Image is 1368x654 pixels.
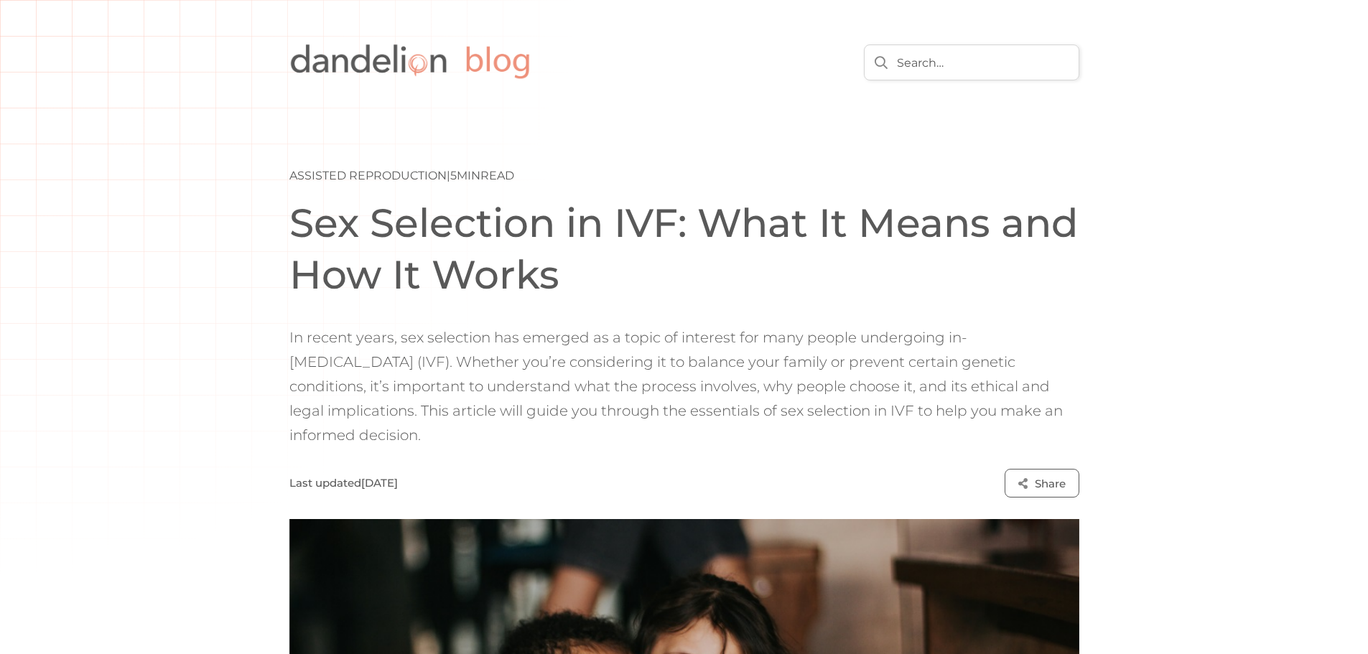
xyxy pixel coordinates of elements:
[1035,476,1066,491] div: Share
[289,168,447,183] div: Assisted Reproduction
[1018,475,1035,492] div: 
[1005,469,1079,497] a: Share
[450,168,457,183] div: 5
[289,476,361,490] div: Last updated
[289,197,1079,300] h1: Sex Selection in IVF: What It Means and How It Works
[457,168,514,183] div: min
[480,169,514,182] span: read
[361,476,398,490] div: [DATE]
[447,168,450,183] div: |
[864,45,1079,80] input: Search…
[289,325,1079,447] p: In recent years, sex selection has emerged as a topic of interest for many people undergoing in-[...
